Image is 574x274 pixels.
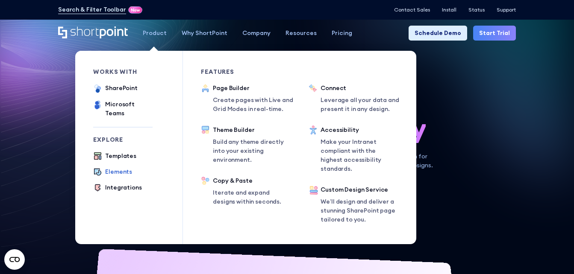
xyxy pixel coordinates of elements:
a: SharePoint [93,84,138,94]
div: Features [201,69,291,75]
div: Theme Builder [213,125,291,134]
a: Status [468,7,485,13]
a: Microsoft Teams [93,100,153,118]
div: Custom Design Service [321,185,398,194]
a: AccessibilityMake your Intranet compliant with the highest accessibility standards. [309,125,398,173]
a: Why ShortPoint [174,26,235,41]
p: Iterate and expand designs within seconds. [213,188,291,206]
div: Elements [105,167,132,176]
a: Support [497,7,516,13]
iframe: Chat Widget [420,175,574,274]
a: Home [58,26,128,39]
div: Integrations [105,183,141,192]
a: Resources [278,26,324,41]
div: Company [242,29,271,38]
div: SharePoint [105,84,138,93]
a: Contact Sales [394,7,430,13]
div: works with [93,69,153,75]
a: Product [135,26,174,41]
h1: SharePoint Design has never been [58,84,516,143]
a: Page BuilderCreate pages with Live and Grid Modes in real-time. [201,84,298,114]
div: Why ShortPoint [182,29,227,38]
a: Integrations [93,183,141,193]
p: Build any theme directly into your existing environment. [213,137,291,164]
a: Theme BuilderBuild any theme directly into your existing environment. [201,125,291,164]
a: Start Trial [473,26,516,41]
p: Leverage all your data and present it in any design. [321,96,406,114]
div: Explore [93,137,153,143]
p: We’ll design and deliver a stunning SharePoint page tailored to you. [321,197,398,224]
a: Copy & PasteIterate and expand designs within seconds. [201,176,291,206]
a: ConnectLeverage all your data and present it in any design. [309,84,406,114]
p: Make your Intranet compliant with the highest accessibility standards. [321,137,398,173]
a: Search & Filter Toolbar [58,5,126,14]
div: Page Builder [213,84,298,93]
div: Connect [321,84,406,93]
div: Copy & Paste [213,176,291,185]
div: Accessibility [321,125,398,134]
p: Create pages with Live and Grid Modes in real-time. [213,96,298,114]
a: Schedule Demo [409,26,467,41]
div: Microsoft Teams [105,100,153,118]
div: Resources [286,29,317,38]
a: Company [235,26,278,41]
div: Pricing [332,29,352,38]
div: Templates [105,152,136,160]
a: Custom Design ServiceWe’ll design and deliver a stunning SharePoint page tailored to you. [309,185,398,226]
a: Elements [93,167,132,177]
a: Templates [93,152,136,161]
a: Pricing [324,26,359,41]
a: Install [442,7,456,13]
div: Product [143,29,167,38]
button: Open CMP widget [4,249,25,270]
div: Widget de chat [420,175,574,274]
